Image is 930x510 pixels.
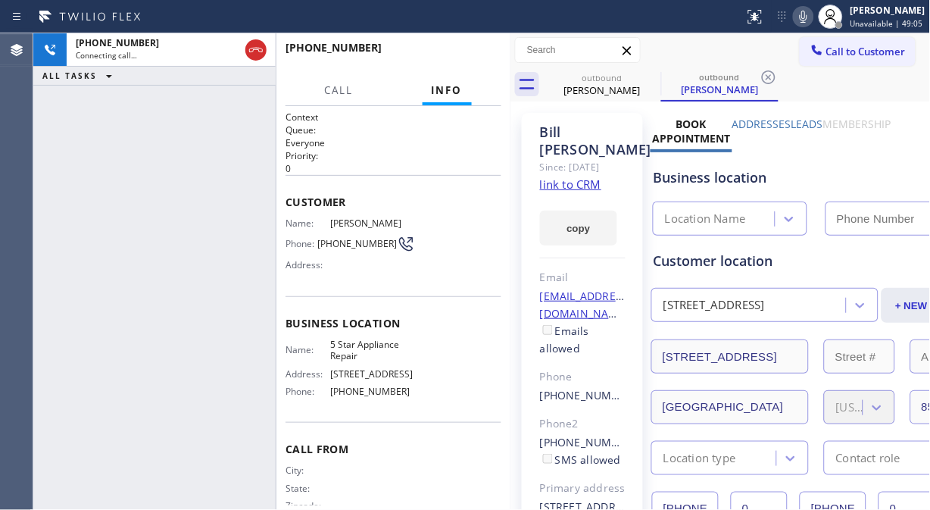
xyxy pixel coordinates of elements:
input: Search [516,38,640,62]
a: link to CRM [540,177,601,192]
span: City: [286,465,330,476]
div: Phone [540,368,626,386]
div: Contact role [836,449,900,467]
p: Everyone [286,136,501,149]
label: Emails allowed [540,324,589,355]
button: copy [540,211,617,246]
div: [STREET_ADDRESS] [663,297,765,314]
button: Mute [793,6,814,27]
button: Call [316,76,363,105]
div: Primary address [540,480,626,497]
p: 0 [286,162,501,175]
span: ALL TASKS [42,70,97,81]
div: outbound [545,72,660,83]
span: Connecting call… [76,50,137,61]
h1: Context [286,111,501,124]
span: Business location [286,316,501,330]
span: [PHONE_NUMBER] [286,40,382,55]
div: Since: [DATE] [540,158,626,176]
label: Addresses [732,117,791,131]
button: ALL TASKS [33,67,127,85]
h2: Queue: [286,124,501,136]
span: [PHONE_NUMBER] [330,386,415,397]
a: [PHONE_NUMBER] [540,388,636,402]
div: outbound [663,71,777,83]
div: Bill Schroeder [545,67,660,102]
input: SMS allowed [543,454,553,464]
input: Street # [824,339,895,374]
span: Info [432,83,463,97]
button: Call to Customer [800,37,916,66]
span: [STREET_ADDRESS] [330,368,415,380]
div: [PERSON_NAME] [545,83,660,97]
div: Phone2 [540,415,626,433]
span: [PERSON_NAME] [330,217,415,229]
a: [EMAIL_ADDRESS][DOMAIN_NAME] [540,289,632,321]
span: [PHONE_NUMBER] [317,238,397,249]
button: Info [423,76,472,105]
a: [PHONE_NUMBER] [540,435,636,449]
span: 5 Star Appliance Repair [330,339,415,362]
span: Name: [286,217,330,229]
span: Call From [286,442,501,456]
div: Location Name [665,211,746,228]
span: [PHONE_NUMBER] [76,36,159,49]
button: Hang up [245,39,267,61]
div: Email [540,269,626,286]
span: State: [286,483,330,494]
div: Bill [PERSON_NAME] [540,124,626,158]
label: Leads [791,117,823,131]
div: Bill Schroeder [663,67,777,100]
input: City [651,390,809,424]
span: Call to Customer [826,45,906,58]
span: Customer [286,195,501,209]
label: Book Appointment [652,117,730,145]
input: Address [651,339,809,374]
div: Location type [663,449,736,467]
h2: Priority: [286,149,501,162]
span: Unavailable | 49:05 [850,18,923,29]
label: Membership [823,117,891,131]
span: Name: [286,344,330,355]
span: Phone: [286,238,317,249]
span: Phone: [286,386,330,397]
label: SMS allowed [540,452,621,467]
input: Emails allowed [543,325,553,335]
span: Address: [286,259,330,271]
span: Address: [286,368,330,380]
div: [PERSON_NAME] [850,4,925,17]
div: [PERSON_NAME] [663,83,777,96]
span: Call [325,83,354,97]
